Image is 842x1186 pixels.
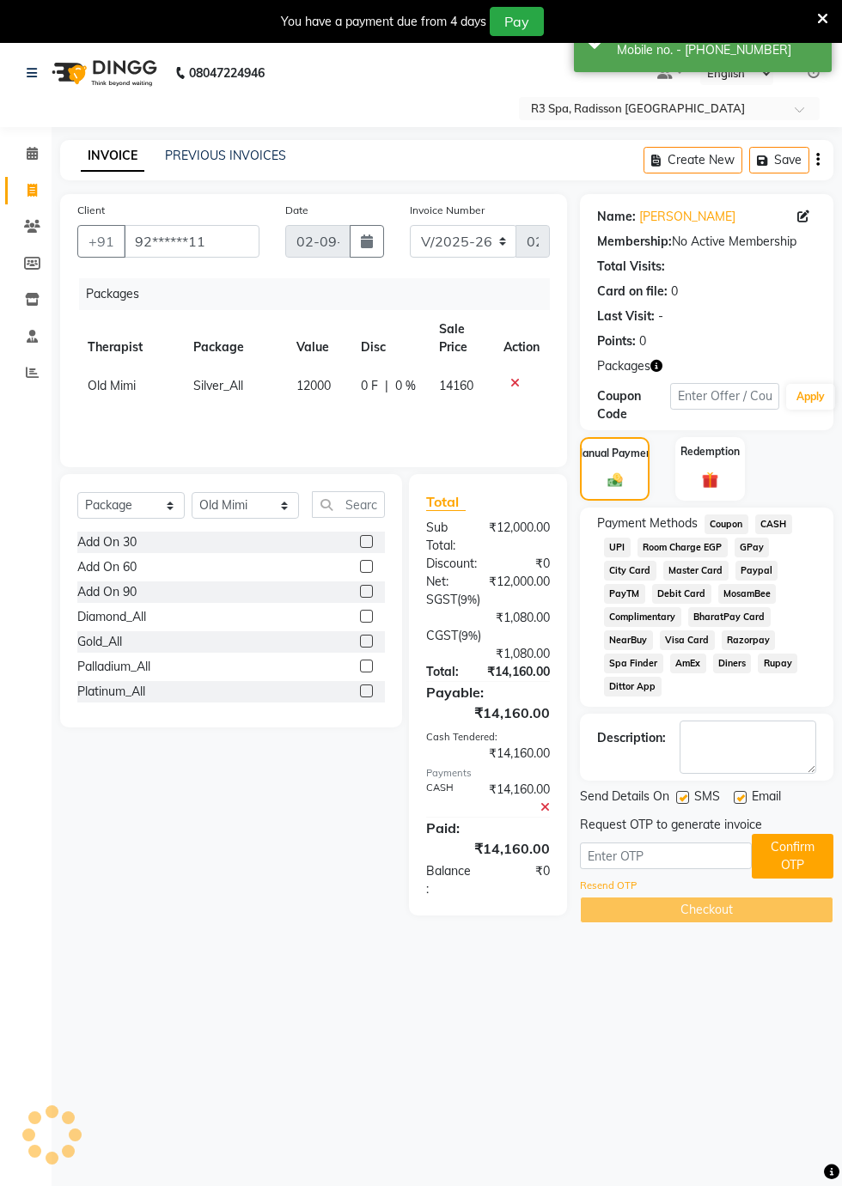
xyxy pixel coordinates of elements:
button: Create New [644,147,742,173]
span: NearBuy [604,630,653,650]
div: Membership: [597,233,672,251]
label: Date [285,203,308,218]
span: CASH [755,514,792,534]
div: Add On 90 [77,583,137,601]
div: Request OTP to generate invoice [580,816,762,834]
input: Search [312,491,385,518]
span: Send Details On [580,788,669,809]
span: Razorpay [722,630,776,650]
div: Balance : [413,862,488,898]
div: Palladium_All [77,658,150,676]
img: _cash.svg [603,471,627,489]
span: Email [752,788,781,809]
span: PayTM [604,584,645,604]
div: ₹12,000.00 [476,519,563,555]
span: Payment Methods [597,514,698,532]
span: Complimentary [604,607,681,627]
span: Dittor App [604,677,662,696]
div: Discount: [413,555,490,573]
span: BharatPay Card [688,607,771,627]
div: Name: [597,208,636,226]
span: Spa Finder [604,654,663,673]
img: logo [44,49,162,97]
div: Last Visit: [597,307,655,325]
div: ₹0 [488,862,563,898]
div: Add On 30 [77,533,137,551]
span: 12000 [296,378,331,393]
span: Diners [713,654,752,673]
span: Old Mimi [88,378,136,393]
span: Total [426,493,466,511]
div: You have a payment due from 4 days [281,13,486,31]
div: Coupon Code [597,387,670,423]
div: ₹0 [490,555,563,573]
div: Total: [413,663,474,681]
input: Search by Name/Mobile/Email/Code [124,225,259,258]
span: Visa Card [660,630,715,650]
a: INVOICE [81,141,144,172]
span: Paypal [735,561,778,581]
th: Package [183,310,286,367]
div: Description: [597,729,666,747]
div: ₹14,160.00 [413,702,563,723]
label: Manual Payment [574,446,656,461]
th: Value [286,310,351,367]
div: ₹12,000.00 [476,573,563,591]
span: City Card [604,561,656,581]
a: Resend OTP [580,879,637,893]
div: CASH [413,781,476,817]
span: UPI [604,538,631,557]
input: Enter OTP [580,842,752,869]
span: 9% [461,629,478,642]
span: 14160 [439,378,473,393]
button: Confirm OTP [752,834,833,879]
div: ₹1,080.00 [413,609,563,627]
div: Sub Total: [413,519,476,555]
span: 0 F [361,377,378,395]
div: ₹14,160.00 [474,663,563,681]
span: SMS [694,788,720,809]
div: - [658,307,663,325]
b: 08047224946 [189,49,265,97]
div: ( ) [413,591,563,609]
div: ₹14,160.00 [413,838,563,859]
th: Disc [351,310,429,367]
div: 0 [639,332,646,350]
span: AmEx [670,654,706,673]
span: GPay [735,538,770,557]
div: ₹14,160.00 [413,745,563,763]
div: ( ) [413,627,563,645]
input: Enter Offer / Coupon Code [670,383,779,410]
span: SGST [426,592,457,607]
a: [PERSON_NAME] [639,208,735,226]
div: Platinum_All [77,683,145,701]
div: ₹1,080.00 [413,645,563,663]
span: 9% [461,593,477,606]
th: Therapist [77,310,183,367]
div: Total Visits: [597,258,665,276]
div: Points: [597,332,636,350]
span: Master Card [663,561,729,581]
span: Packages [597,357,650,375]
th: Sale Price [429,310,493,367]
span: Rupay [758,654,797,673]
span: Debit Card [652,584,711,604]
button: Save [749,147,809,173]
span: 0 % [395,377,416,395]
div: Paid: [413,818,563,838]
div: Packages [79,278,563,310]
button: +91 [77,225,125,258]
th: Action [493,310,550,367]
a: PREVIOUS INVOICES [165,148,286,163]
label: Redemption [680,444,740,459]
button: Pay [490,7,544,36]
span: Room Charge EGP [638,538,728,557]
div: Payable: [413,682,563,702]
div: Card on file: [597,283,668,301]
button: Apply [786,384,835,410]
span: Coupon [705,514,748,534]
label: Client [77,203,105,218]
div: Net: [413,573,476,591]
span: MosamBee [718,584,777,604]
span: | [385,377,388,395]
